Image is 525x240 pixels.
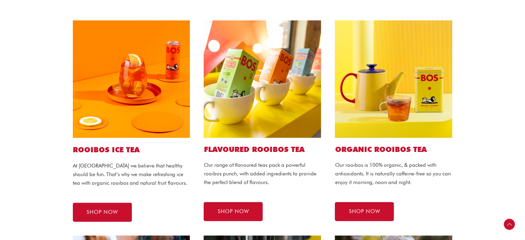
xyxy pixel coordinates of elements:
[87,210,118,215] span: SHOP NOW
[204,161,321,186] p: Our range of flavoured teas pack a powerful rooibos punch, with added ingredients to provide the ...
[204,202,263,221] a: SHOP NOW
[335,202,394,221] a: SHOP NOW
[335,145,452,154] h2: Organic ROOIBOS TEA
[73,162,190,187] p: At [GEOGRAPHIC_DATA] we believe that healthy should be fun. That’s why we make refreshing ice tea...
[335,161,452,186] p: Our rooibos is 100% organic, & packed with antioxidants. It is naturally caffeine-free so you can...
[73,145,190,155] h1: ROOIBOS ICE TEA
[217,209,249,214] span: SHOP NOW
[73,203,132,222] a: SHOP NOW
[204,145,321,154] h2: Flavoured ROOIBOS TEA
[349,209,380,214] span: SHOP NOW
